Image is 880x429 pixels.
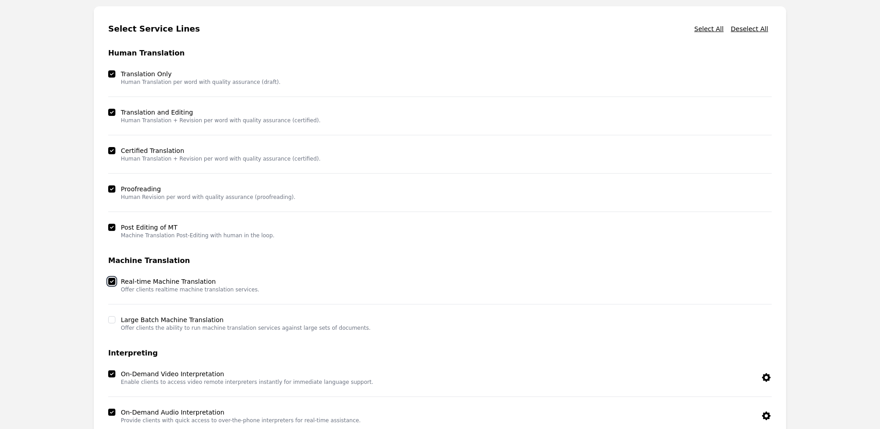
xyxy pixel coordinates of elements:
[121,315,371,324] label: Large Batch Machine Translation
[121,286,259,293] p: Offer clients realtime machine translation services.
[727,21,772,37] button: Deselect All
[121,69,280,78] label: Translation Only
[691,21,727,37] button: Select All
[121,277,259,286] label: Real-time Machine Translation
[121,117,321,124] p: Human Translation + Revision per word with quality assurance (certified).
[121,194,295,201] p: Human Revision per word with quality assurance (proofreading).
[121,417,361,424] p: Provide clients with quick access to over-the-phone interpreters for real-time assistance.
[121,408,361,417] label: On-Demand Audio Interpretation
[121,108,321,117] label: Translation and Editing
[121,155,321,162] p: Human Translation + Revision per word with quality assurance (certified).
[121,378,373,386] p: Enable clients to access video remote interpreters instantly for immediate language support.
[108,48,772,59] h3: Human Translation
[108,348,772,359] h3: Interpreting
[121,232,275,239] p: Machine Translation Post-Editing with human in the loop.
[121,223,275,232] label: Post Editing of MT
[121,146,321,155] label: Certified Translation
[108,23,200,35] h2: Select Service Lines
[121,324,371,332] p: Offer clients the ability to run machine translation services against large sets of documents.
[108,255,772,266] h3: Machine Translation
[121,369,373,378] label: On-Demand Video Interpretation
[121,185,295,194] label: Proofreading
[121,78,280,86] p: Human Translation per word with quality assurance (draft).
